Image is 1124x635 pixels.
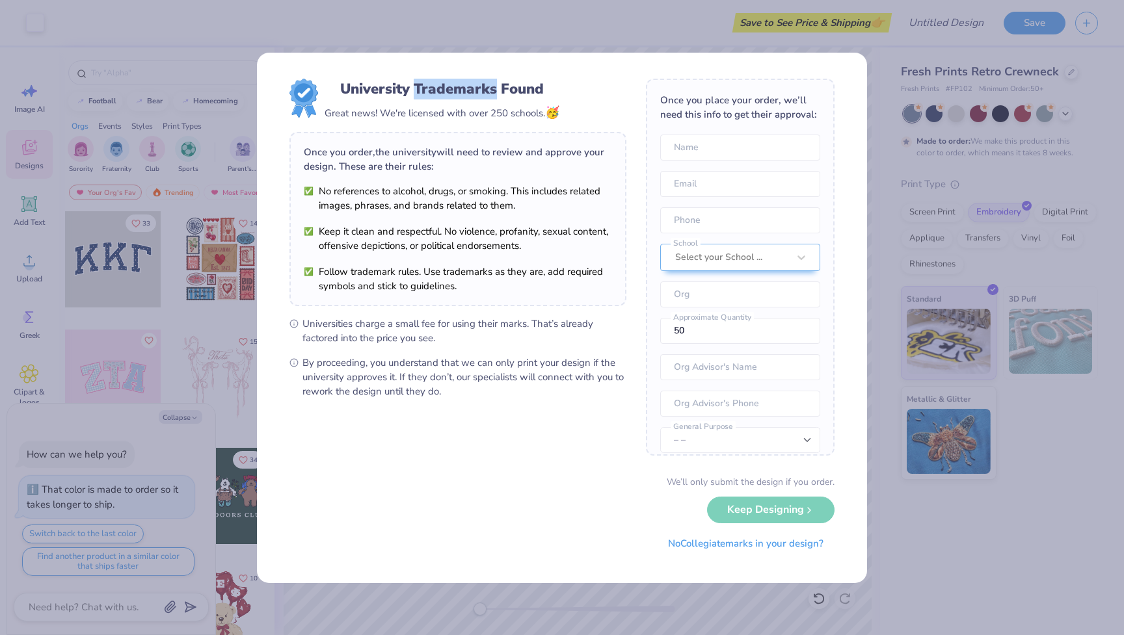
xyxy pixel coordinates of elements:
div: Great news! We're licensed with over 250 schools. [325,104,559,122]
li: No references to alcohol, drugs, or smoking. This includes related images, phrases, and brands re... [304,184,612,213]
input: Org Advisor's Name [660,354,820,380]
span: Universities charge a small fee for using their marks. That’s already factored into the price you... [302,317,626,345]
input: Name [660,135,820,161]
img: License badge [289,79,318,118]
input: Email [660,171,820,197]
button: NoCollegiatemarks in your design? [657,530,835,557]
input: Org [660,281,820,307]
li: Keep it clean and respectful. No violence, profanity, sexual content, offensive depictions, or po... [304,224,612,253]
span: By proceeding, you understand that we can only print your design if the university approves it. I... [302,356,626,398]
span: 🥳 [545,105,559,120]
input: Org Advisor's Phone [660,391,820,417]
li: Follow trademark rules. Use trademarks as they are, add required symbols and stick to guidelines. [304,265,612,293]
div: We’ll only submit the design if you order. [667,475,835,489]
input: Approximate Quantity [660,318,820,344]
div: University Trademarks Found [340,79,544,99]
div: Once you place your order, we’ll need this info to get their approval: [660,93,820,122]
div: Once you order, the university will need to review and approve your design. These are their rules: [304,145,612,174]
input: Phone [660,207,820,233]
